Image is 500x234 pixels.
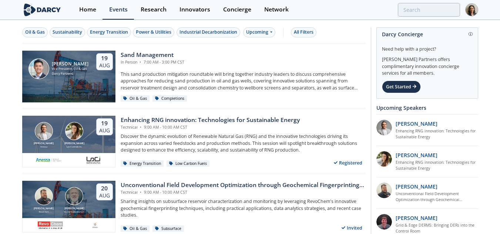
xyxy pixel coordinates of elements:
[32,145,55,148] div: Anessa
[382,52,473,77] div: [PERSON_NAME] Partners offers complimentary innovation concierge services for all members.
[121,133,366,153] p: Discover the dynamic evolution of Renewable Natural Gas (RNG) and the innovative technologies dri...
[99,192,110,199] div: Aug
[167,160,210,167] div: Low Carbon Fuels
[99,185,110,192] div: 20
[382,81,421,93] div: Get Started
[52,67,88,71] div: Vice President, Oil & Gas
[99,62,110,69] div: Aug
[396,160,478,172] a: Enhancing RNG innovation: Technologies for Sustainable Energy
[35,122,53,140] img: Amir Akbari
[465,3,478,16] img: Profile
[121,190,366,196] div: Technical 9:00 AM - 10:00 AM CST
[85,156,101,165] img: 2b793097-40cf-4f6d-9bc3-4321a642668f
[152,225,184,232] div: Subsurface
[141,7,167,13] div: Research
[99,127,110,134] div: Aug
[121,198,366,218] p: Sharing insights on subsurface reservoir characterization and monitoring by leveraging RevoChem's...
[121,181,366,190] div: Unconventional Field Development Optimization through Geochemical Fingerprinting Technology
[469,32,473,36] img: information.svg
[99,55,110,62] div: 19
[22,27,48,37] button: Oil & Gas
[121,225,150,232] div: Oil & Gas
[330,158,366,167] div: Registered
[32,207,55,211] div: [PERSON_NAME]
[396,120,437,128] p: [PERSON_NAME]
[22,116,366,167] a: Amir Akbari [PERSON_NAME] Anessa Nicole Neff [PERSON_NAME] Loci Controls Inc. 19 Aug Enhancing RN...
[91,221,100,230] img: ovintiv.com.png
[63,210,86,213] div: Sinclair Exploration LLC
[136,29,171,35] div: Power & Utilities
[121,160,164,167] div: Energy Transition
[35,187,53,205] img: Bob Aylsworth
[121,71,366,91] p: This sand production mitigation roundtable will bring together industry leaders to discuss compre...
[121,125,300,130] div: Technical 9:00 AM - 10:00 AM CST
[138,60,142,65] span: •
[22,3,63,16] img: logo-wide.svg
[63,142,86,146] div: [PERSON_NAME]
[121,60,184,65] div: In Person 7:00 AM - 3:00 PM CST
[396,214,437,222] p: [PERSON_NAME]
[22,181,366,233] a: Bob Aylsworth [PERSON_NAME] RevoChem John Sinclair [PERSON_NAME] Sinclair Exploration LLC 20 Aug ...
[79,7,96,13] div: Home
[177,27,240,37] button: Industrial Decarbonization
[28,58,49,79] img: Ron Sasaki
[469,204,493,227] iframe: chat widget
[382,28,473,41] div: Darcy Concierge
[65,122,83,140] img: Nicole Neff
[152,95,187,102] div: Completions
[264,7,289,13] div: Network
[52,61,88,67] div: [PERSON_NAME]
[139,125,143,130] span: •
[376,214,392,230] img: accc9a8e-a9c1-4d58-ae37-132228efcf55
[121,116,300,125] div: Enhancing RNG innovation: Technologies for Sustainable Energy
[396,128,478,140] a: Enhancing RNG innovation: Technologies for Sustainable Energy
[50,27,85,37] button: Sustainability
[87,27,131,37] button: Energy Transition
[243,27,275,37] div: Upcoming
[99,120,110,127] div: 19
[376,120,392,135] img: 1fdb2308-3d70-46db-bc64-f6eabefcce4d
[32,142,55,146] div: [PERSON_NAME]
[37,221,63,230] img: revochem.com.png
[376,151,392,167] img: 737ad19b-6c50-4cdf-92c7-29f5966a019e
[52,71,88,76] div: Darcy Partners
[396,191,478,203] a: Unconventional Field Development Optimization through Geochemical Fingerprinting Technology
[179,7,210,13] div: Innovators
[121,51,184,60] div: Sand Management
[382,41,473,52] div: Need help with a project?
[179,29,237,35] div: Industrial Decarbonization
[398,3,460,17] input: Advanced Search
[32,210,55,213] div: RevoChem
[63,207,86,211] div: [PERSON_NAME]
[63,145,86,148] div: Loci Controls Inc.
[121,95,150,102] div: Oil & Gas
[53,29,82,35] div: Sustainability
[133,27,174,37] button: Power & Utilities
[109,7,128,13] div: Events
[223,7,251,13] div: Concierge
[36,156,61,165] img: 551440aa-d0f4-4a32-b6e2-e91f2a0781fe
[294,29,313,35] div: All Filters
[376,183,392,198] img: 2k2ez1SvSiOh3gKHmcgF
[90,29,128,35] div: Energy Transition
[22,51,366,102] a: Ron Sasaki [PERSON_NAME] Vice President, Oil & Gas Darcy Partners 19 Aug Sand Management In Perso...
[139,190,143,195] span: •
[65,187,83,205] img: John Sinclair
[396,151,437,159] p: [PERSON_NAME]
[338,223,366,233] div: Invited
[376,101,478,114] div: Upcoming Speakers
[396,183,437,190] p: [PERSON_NAME]
[25,29,45,35] div: Oil & Gas
[291,27,316,37] button: All Filters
